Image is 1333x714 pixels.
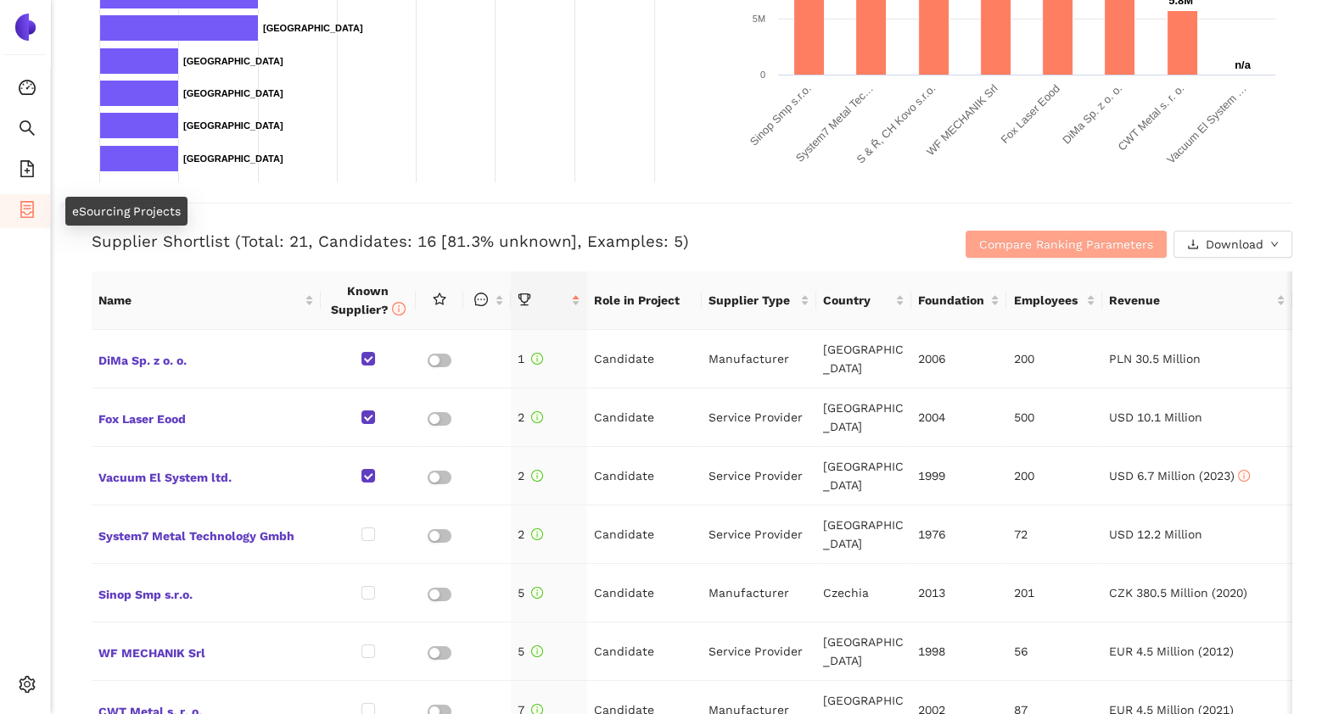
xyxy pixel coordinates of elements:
text: n/a [1235,59,1252,71]
span: PLN 30.5 Million [1109,352,1201,365]
span: dashboard [19,73,36,107]
span: System7 Metal Technology Gmbh [98,523,314,545]
span: info-circle [531,411,543,423]
td: 2004 [911,388,1006,447]
span: 5 [518,644,543,658]
span: USD 10.1 Million [1109,410,1202,424]
span: Name [98,291,301,310]
td: 72 [1007,505,1102,564]
span: 2 [518,469,543,483]
td: [GEOGRAPHIC_DATA] [816,388,911,447]
button: Compare Ranking Parameters [966,231,1167,258]
span: Known Supplier? [331,284,406,316]
span: USD 6.7 Million (2023) [1109,469,1250,483]
td: [GEOGRAPHIC_DATA] [816,447,911,505]
td: Service Provider [702,447,816,505]
th: Role in Project [587,271,702,330]
td: 200 [1007,447,1102,505]
th: this column's title is Country,this column is sortable [816,271,911,330]
span: Revenue [1109,291,1274,310]
span: DiMa Sp. z o. o. [98,348,314,370]
span: Supplier Type [709,291,797,310]
span: info-circle [531,470,543,482]
text: CWT Metal s. r. o. [1115,82,1186,153]
td: 2006 [911,330,1006,388]
text: Sinop Smp s.r.o. [747,82,813,148]
td: Service Provider [702,622,816,681]
div: eSourcing Projects [65,197,188,226]
text: [GEOGRAPHIC_DATA] [183,153,283,164]
span: down [1270,240,1279,250]
th: this column's title is Employees,this column is sortable [1006,271,1101,330]
td: 2013 [911,564,1006,622]
span: info-circle [1238,470,1250,482]
text: S & Ř, CH Kovo s.r.o. [854,82,938,166]
h3: Supplier Shortlist (Total: 21, Candidates: 16 [81.3% unknown], Examples: 5) [92,231,892,253]
td: 201 [1007,564,1102,622]
img: Logo [12,14,39,41]
span: info-circle [531,353,543,365]
span: 1 [518,352,543,365]
td: Candidate [587,505,702,564]
span: Employees [1013,291,1082,310]
span: container [19,195,36,229]
span: download [1187,238,1199,252]
td: 1998 [911,622,1006,681]
span: Fox Laser Eood [98,406,314,428]
span: info-circle [531,645,543,657]
td: 200 [1007,330,1102,388]
td: [GEOGRAPHIC_DATA] [816,622,911,681]
text: 5M [752,14,765,24]
td: 1999 [911,447,1006,505]
text: [GEOGRAPHIC_DATA] [183,120,283,131]
text: 0 [759,70,765,80]
span: EUR 4.5 Million (2012) [1109,644,1234,658]
span: message [474,293,488,306]
th: this column is sortable [463,271,511,330]
td: Service Provider [702,388,816,447]
td: 1976 [911,505,1006,564]
td: Candidate [587,447,702,505]
td: 56 [1007,622,1102,681]
span: info-circle [392,302,406,315]
span: 2 [518,527,543,541]
td: Manufacturer [702,564,816,622]
text: [GEOGRAPHIC_DATA] [183,56,283,66]
span: trophy [518,293,531,306]
text: Vacuum El System … [1164,82,1248,166]
span: Vacuum El System ltd. [98,465,314,487]
text: System7 Metal Tec… [793,82,875,165]
th: this column's title is Name,this column is sortable [92,271,321,330]
th: this column's title is Foundation,this column is sortable [911,271,1006,330]
th: this column's title is Supplier Type,this column is sortable [702,271,816,330]
td: 500 [1007,388,1102,447]
span: search [19,114,36,148]
span: Download [1206,235,1263,254]
td: Service Provider [702,505,816,564]
span: star [433,293,446,306]
th: this column's title is Revenue,this column is sortable [1102,271,1293,330]
span: CZK 380.5 Million (2020) [1109,586,1247,600]
text: WF MECHANIK Srl [923,81,1000,158]
button: downloadDownloaddown [1173,231,1292,258]
td: Candidate [587,388,702,447]
span: WF MECHANIK Srl [98,640,314,662]
td: Candidate [587,564,702,622]
span: Compare Ranking Parameters [979,235,1153,254]
span: 2 [518,410,543,424]
td: Candidate [587,622,702,681]
span: USD 12.2 Million [1109,527,1202,541]
text: DiMa Sp. z o. o. [1060,82,1124,147]
td: Manufacturer [702,330,816,388]
td: [GEOGRAPHIC_DATA] [816,330,911,388]
text: [GEOGRAPHIC_DATA] [183,88,283,98]
span: info-circle [531,528,543,540]
span: Sinop Smp s.r.o. [98,582,314,604]
span: setting [19,670,36,704]
text: [GEOGRAPHIC_DATA] [263,23,363,33]
td: Candidate [587,330,702,388]
span: file-add [19,154,36,188]
td: Czechia [816,564,911,622]
span: info-circle [531,587,543,599]
span: Foundation [918,291,987,310]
